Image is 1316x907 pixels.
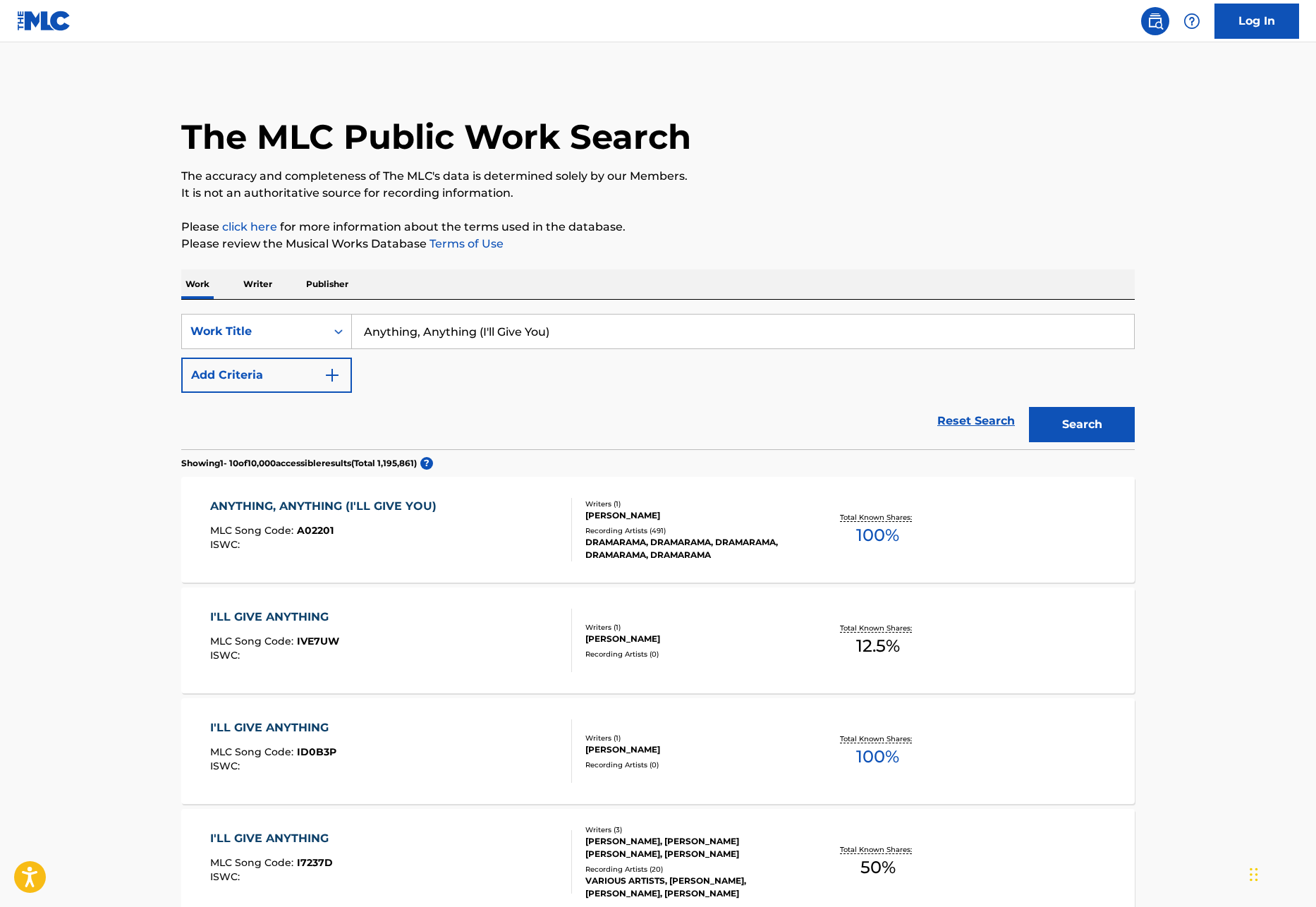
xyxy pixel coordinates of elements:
div: I'LL GIVE ANYTHING [210,830,336,847]
a: Reset Search [930,406,1022,437]
div: [PERSON_NAME], [PERSON_NAME] [PERSON_NAME], [PERSON_NAME] [585,835,798,860]
span: ISWC : [210,870,243,883]
span: ISWC : [210,649,243,662]
div: Writers ( 1 ) [585,733,798,743]
p: Showing 1 - 10 of 10,000 accessible results (Total 1,195,861 ) [181,457,417,470]
a: Log In [1214,4,1299,39]
span: ID0B3P [297,745,336,758]
span: ? [420,457,433,470]
span: A02201 [297,524,334,537]
p: Total Known Shares: [840,512,915,523]
div: Writers ( 3 ) [585,824,798,835]
span: MLC Song Code : [210,856,297,869]
p: It is not an authoritative source for recording information. [181,185,1135,202]
div: VARIOUS ARTISTS, [PERSON_NAME], [PERSON_NAME], [PERSON_NAME] [585,875,798,900]
a: Public Search [1141,7,1169,35]
div: Recording Artists ( 0 ) [585,760,798,770]
div: Writers ( 1 ) [585,499,798,509]
div: Recording Artists ( 491 ) [585,525,798,536]
a: I'LL GIVE ANYTHINGMLC Song Code:ID0B3PISWC:Writers (1)[PERSON_NAME]Recording Artists (0)Total Kno... [181,698,1135,804]
button: Search [1029,407,1135,442]
a: I'LL GIVE ANYTHINGMLC Song Code:IVE7UWISWC:Writers (1)[PERSON_NAME]Recording Artists (0)Total Kno... [181,588,1135,693]
p: Writer [239,269,276,299]
img: help [1183,13,1200,30]
span: I7237D [297,856,333,869]
p: Total Known Shares: [840,844,915,855]
a: Terms of Use [427,237,504,250]
div: DRAMARAMA, DRAMARAMA, DRAMARAMA, DRAMARAMA, DRAMARAMA [585,536,798,561]
img: 9d2ae6d4665cec9f34b9.svg [324,367,341,384]
span: 50 % [860,855,896,880]
iframe: Chat Widget [1245,839,1316,907]
button: Add Criteria [181,358,352,393]
div: I'LL GIVE ANYTHING [210,719,336,736]
p: Please review the Musical Works Database [181,236,1135,252]
span: 12.5 % [856,633,900,659]
div: Work Title [190,323,317,340]
div: Help [1178,7,1206,35]
p: Publisher [302,269,353,299]
div: [PERSON_NAME] [585,509,798,522]
span: MLC Song Code : [210,745,297,758]
form: Search Form [181,314,1135,449]
div: Writers ( 1 ) [585,622,798,633]
span: IVE7UW [297,635,339,647]
span: ISWC : [210,760,243,772]
div: Drag [1250,853,1258,896]
h1: The MLC Public Work Search [181,116,691,158]
div: [PERSON_NAME] [585,743,798,756]
p: Total Known Shares: [840,733,915,744]
div: Recording Artists ( 0 ) [585,649,798,659]
p: Total Known Shares: [840,623,915,633]
div: Recording Artists ( 20 ) [585,864,798,875]
span: MLC Song Code : [210,524,297,537]
p: The accuracy and completeness of The MLC's data is determined solely by our Members. [181,168,1135,185]
div: [PERSON_NAME] [585,633,798,645]
span: MLC Song Code : [210,635,297,647]
div: ANYTHING, ANYTHING (I'LL GIVE YOU) [210,498,444,515]
p: Please for more information about the terms used in the database. [181,219,1135,236]
img: MLC Logo [17,11,71,31]
div: I'LL GIVE ANYTHING [210,609,339,626]
span: 100 % [856,744,899,769]
img: search [1147,13,1164,30]
a: ANYTHING, ANYTHING (I'LL GIVE YOU)MLC Song Code:A02201ISWC:Writers (1)[PERSON_NAME]Recording Arti... [181,477,1135,583]
span: ISWC : [210,538,243,551]
span: 100 % [856,523,899,548]
a: click here [222,220,277,233]
p: Work [181,269,214,299]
